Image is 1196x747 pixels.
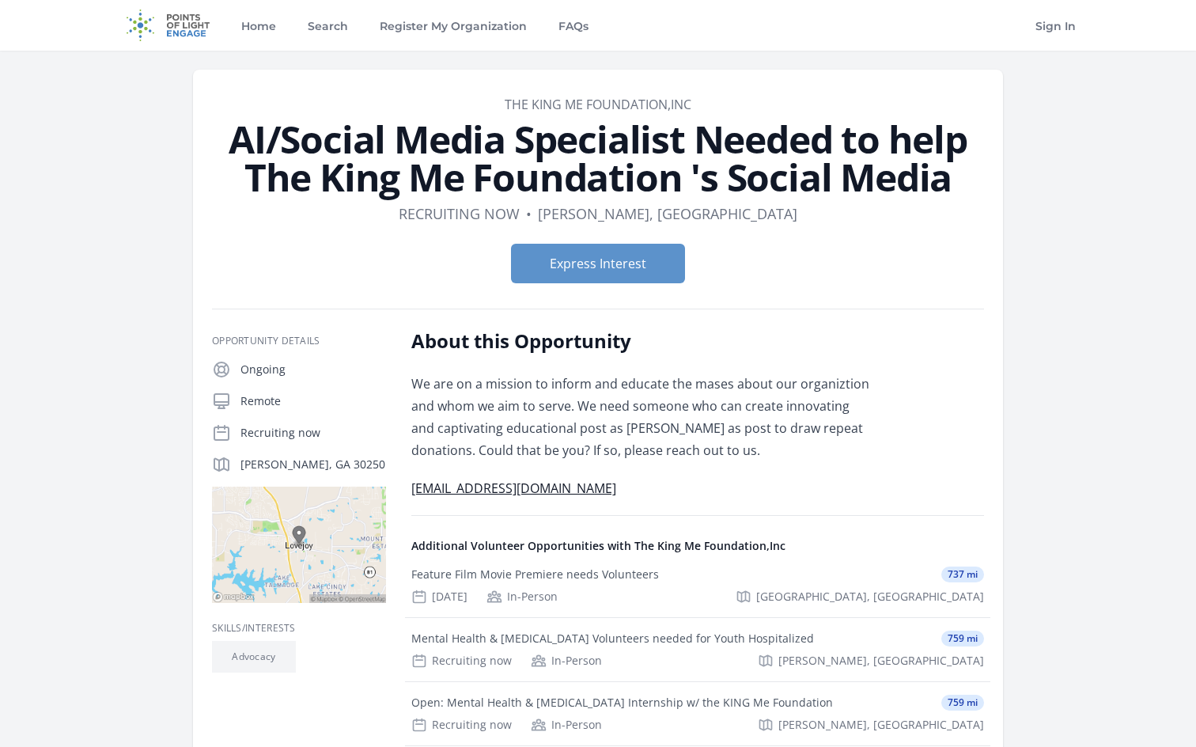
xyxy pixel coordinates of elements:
[538,203,797,225] dd: [PERSON_NAME], [GEOGRAPHIC_DATA]
[411,538,984,554] h4: Additional Volunteer Opportunities with The King Me Foundation,Inc
[240,393,386,409] p: Remote
[411,373,874,461] p: We are on a mission to inform and educate the mases about our organiztion and whom we aim to serv...
[411,631,814,647] div: Mental Health & [MEDICAL_DATA] Volunteers needed for Youth Hospitalized
[411,480,616,497] a: [EMAIL_ADDRESS][DOMAIN_NAME]
[505,96,691,113] a: The King Me Foundation,Inc
[212,335,386,347] h3: Opportunity Details
[778,653,984,669] span: [PERSON_NAME], [GEOGRAPHIC_DATA]
[212,622,386,635] h3: Skills/Interests
[486,589,558,605] div: In-Person
[405,618,990,681] a: Mental Health & [MEDICAL_DATA] Volunteers needed for Youth Hospitalized 759 mi Recruiting now In-...
[240,362,386,377] p: Ongoing
[511,244,685,283] button: Express Interest
[212,120,984,196] h1: AI/Social Media Specialist Needed to help The King Me Foundation 's Social Media
[778,717,984,733] span: [PERSON_NAME], [GEOGRAPHIC_DATA]
[411,328,874,354] h2: About this Opportunity
[212,487,386,603] img: Map
[941,567,984,582] span: 737 mi
[411,695,833,711] div: Open: Mental Health & [MEDICAL_DATA] Internship w/ the KING Me Foundation
[240,425,386,441] p: Recruiting now
[405,554,990,617] a: Feature Film Movie Premiere needs Volunteers 737 mi [DATE] In-Person [GEOGRAPHIC_DATA], [GEOGRAPH...
[405,682,990,745] a: Open: Mental Health & [MEDICAL_DATA] Internship w/ the KING Me Foundation 759 mi Recruiting now I...
[531,717,602,733] div: In-Person
[941,631,984,647] span: 759 mi
[941,695,984,711] span: 759 mi
[411,589,467,605] div: [DATE]
[756,589,984,605] span: [GEOGRAPHIC_DATA], [GEOGRAPHIC_DATA]
[240,457,386,472] p: [PERSON_NAME], GA 30250
[411,653,512,669] div: Recruiting now
[411,567,659,582] div: Feature Film Movie Premiere needs Volunteers
[399,203,520,225] dd: Recruiting now
[526,203,532,225] div: •
[411,717,512,733] div: Recruiting now
[531,653,602,669] div: In-Person
[212,641,296,673] li: Advocacy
